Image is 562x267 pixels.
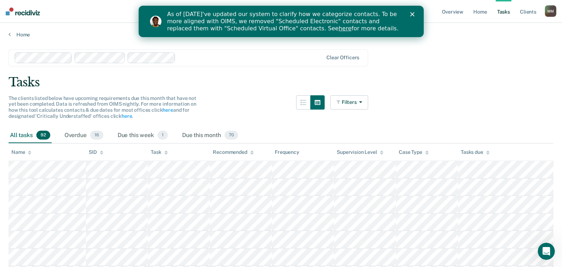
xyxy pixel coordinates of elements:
div: M M [545,5,556,17]
div: Case Type [399,149,429,155]
span: 92 [36,131,50,140]
img: Recidiviz [6,7,40,15]
a: here [200,19,213,26]
div: Frequency [275,149,299,155]
button: Filters [330,95,368,110]
div: Clear officers [326,55,359,61]
div: Close [272,6,279,11]
div: Task [151,149,167,155]
div: Tasks [9,75,553,90]
div: SID [89,149,103,155]
div: Overdue16 [63,128,105,143]
span: 1 [158,131,168,140]
div: Tasks due [461,149,490,155]
div: Due this week1 [116,128,169,143]
div: All tasks92 [9,128,52,143]
span: 16 [90,131,103,140]
button: MM [545,5,556,17]
iframe: Intercom live chat [538,243,555,260]
div: Supervision Level [337,149,383,155]
a: Home [9,31,553,38]
a: here [163,107,173,113]
a: here [122,113,132,119]
div: Recommended [213,149,253,155]
iframe: Intercom live chat banner [139,6,424,37]
span: 70 [225,131,238,140]
div: Due this month70 [181,128,239,143]
div: Name [11,149,31,155]
span: The clients listed below have upcoming requirements due this month that have not yet been complet... [9,95,196,119]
